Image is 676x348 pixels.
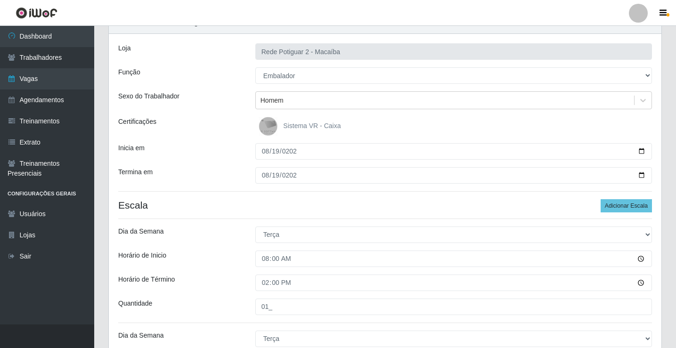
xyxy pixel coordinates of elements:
[118,91,179,101] label: Sexo do Trabalhador
[255,251,652,267] input: 00:00
[118,167,153,177] label: Termina em
[118,143,145,153] label: Inicia em
[255,167,652,184] input: 00/00/0000
[259,117,281,136] img: Sistema VR - Caixa
[255,143,652,160] input: 00/00/0000
[283,122,341,129] span: Sistema VR - Caixa
[118,67,140,77] label: Função
[118,227,164,236] label: Dia da Semana
[118,199,652,211] h4: Escala
[118,299,152,308] label: Quantidade
[601,199,652,212] button: Adicionar Escala
[118,117,156,127] label: Certificações
[255,275,652,291] input: 00:00
[118,43,130,53] label: Loja
[261,96,284,105] div: Homem
[118,275,175,284] label: Horário de Término
[255,299,652,315] input: Informe a quantidade...
[16,7,57,19] img: CoreUI Logo
[118,251,166,260] label: Horário de Inicio
[118,331,164,340] label: Dia da Semana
